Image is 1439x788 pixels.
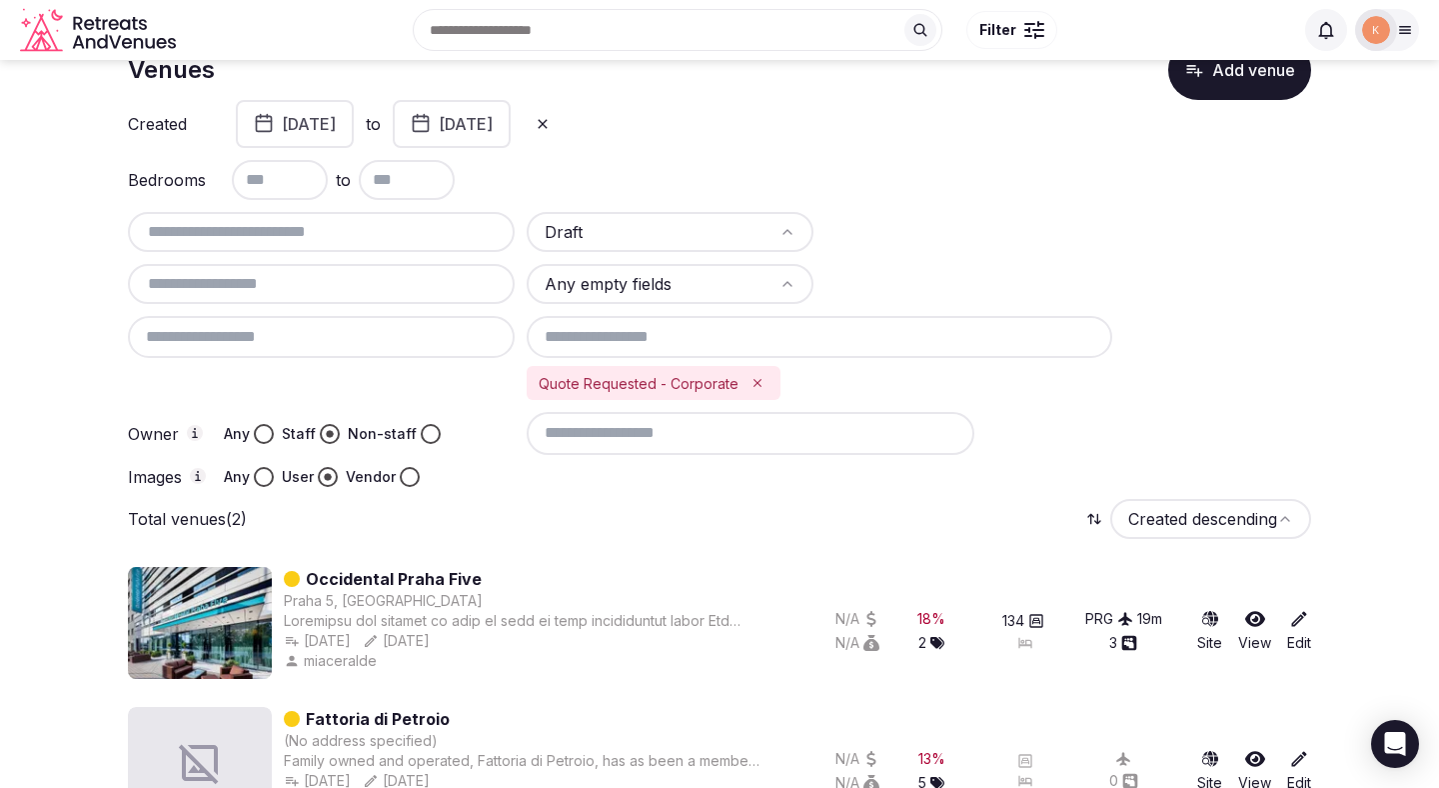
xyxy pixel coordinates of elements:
button: 18% [917,609,945,629]
button: Remove Quote Requested - Corporate [746,372,768,394]
button: (No address specified) [284,731,438,751]
div: 13 % [918,749,945,769]
svg: Retreats and Venues company logo [20,8,180,53]
button: N/A [835,633,879,653]
a: View [1238,609,1271,653]
button: 3 [1109,633,1137,653]
button: [DATE] [393,100,511,148]
div: Loremipsu dol sitamet co adip el sedd ei temp incididuntut labor Etd Magnaaliqu Enima Mini**** ve... [284,611,763,631]
a: Occidental Praha Five [306,567,482,591]
button: 2 [918,633,944,653]
button: 19m [1137,609,1162,629]
a: Visit the homepage [20,8,180,53]
button: 134 [1002,611,1044,631]
label: Vendor [346,467,396,487]
button: N/A [835,749,879,769]
button: miaceralde [284,651,381,671]
button: Praha 5, [GEOGRAPHIC_DATA] [284,591,483,611]
button: Filter [966,11,1057,49]
button: PRG [1085,609,1133,629]
button: 13% [918,749,945,769]
a: Edit [1287,609,1311,653]
span: to [336,168,351,192]
label: Staff [282,424,316,444]
p: Total venues (2) [128,508,247,530]
label: Any [224,467,250,487]
label: to [366,113,381,135]
label: Owner [128,425,208,443]
button: Owner [187,425,203,441]
label: User [282,467,314,487]
label: Created [128,116,208,132]
span: 134 [1002,611,1024,631]
img: Featured image for Occidental Praha Five [128,567,272,679]
img: katsabado [1362,16,1390,44]
a: Fattoria di Petroio [306,707,450,731]
span: Filter [979,20,1016,40]
a: Site [1197,609,1222,653]
button: [DATE] [363,631,430,651]
div: Family owned and operated, Fattoria di Petroio, has as been a member of the Consorzio del Chianti... [284,751,763,771]
label: Non-staff [348,424,417,444]
button: [DATE] [284,631,351,651]
div: 18 % [917,609,945,629]
label: Any [224,424,250,444]
div: Quote Requested - Corporate [527,366,780,400]
button: [DATE] [236,100,354,148]
button: Images [190,468,206,484]
div: 19 m [1137,609,1162,629]
label: Images [128,468,208,486]
label: Bedrooms [128,172,208,188]
div: Open Intercom Messenger [1371,720,1419,768]
button: N/A [835,609,879,629]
